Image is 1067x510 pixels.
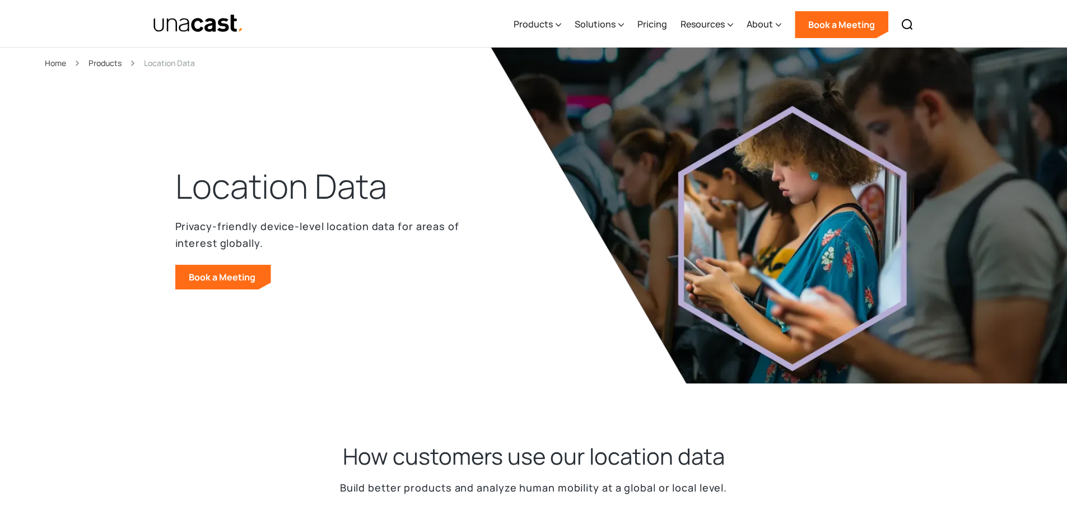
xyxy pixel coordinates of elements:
div: About [747,17,773,31]
a: Home [45,57,66,69]
p: Privacy-friendly device-level location data for areas of interest globally. [175,218,467,251]
img: Search icon [901,18,914,31]
div: Location Data [144,57,195,69]
div: Products [514,2,561,48]
a: home [153,14,244,34]
h2: How customers use our location data [343,442,725,471]
a: Pricing [637,2,667,48]
h1: Location Data [175,164,387,209]
div: Solutions [575,2,624,48]
p: Build better products and analyze human mobility at a global or local level. [340,480,727,496]
a: Book a Meeting [175,265,271,289]
a: Book a Meeting [795,11,888,38]
img: Unacast text logo [153,14,244,34]
div: Solutions [575,17,616,31]
div: Products [514,17,553,31]
a: Products [88,57,122,69]
div: Resources [681,2,733,48]
div: Resources [681,17,725,31]
div: About [747,2,781,48]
